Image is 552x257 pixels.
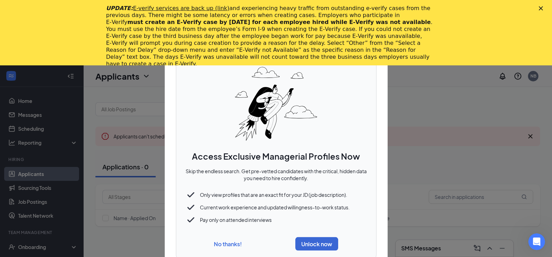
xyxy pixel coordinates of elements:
[528,233,545,250] iframe: Intercom live chat
[539,6,546,10] div: Close
[127,19,431,25] b: must create an E‑Verify case by [DATE] for each employee hired while E‑Verify was not available
[106,5,435,67] div: and experiencing heavy traffic from outstanding e-verify cases from the previous days. There migh...
[133,5,230,11] a: E-verify services are back up (link)
[106,5,230,11] i: UPDATE:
